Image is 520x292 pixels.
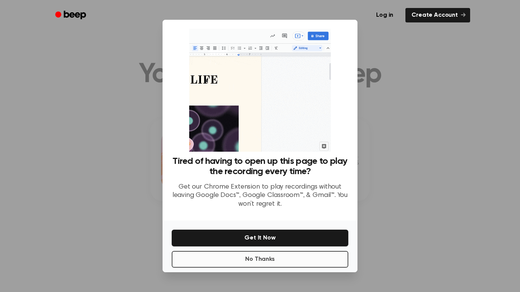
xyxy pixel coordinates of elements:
[189,29,330,152] img: Beep extension in action
[172,230,348,246] button: Get It Now
[368,6,401,24] a: Log in
[172,183,348,209] p: Get our Chrome Extension to play recordings without leaving Google Docs™, Google Classroom™, & Gm...
[172,156,348,177] h3: Tired of having to open up this page to play the recording every time?
[50,8,93,23] a: Beep
[172,251,348,268] button: No Thanks
[405,8,470,22] a: Create Account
